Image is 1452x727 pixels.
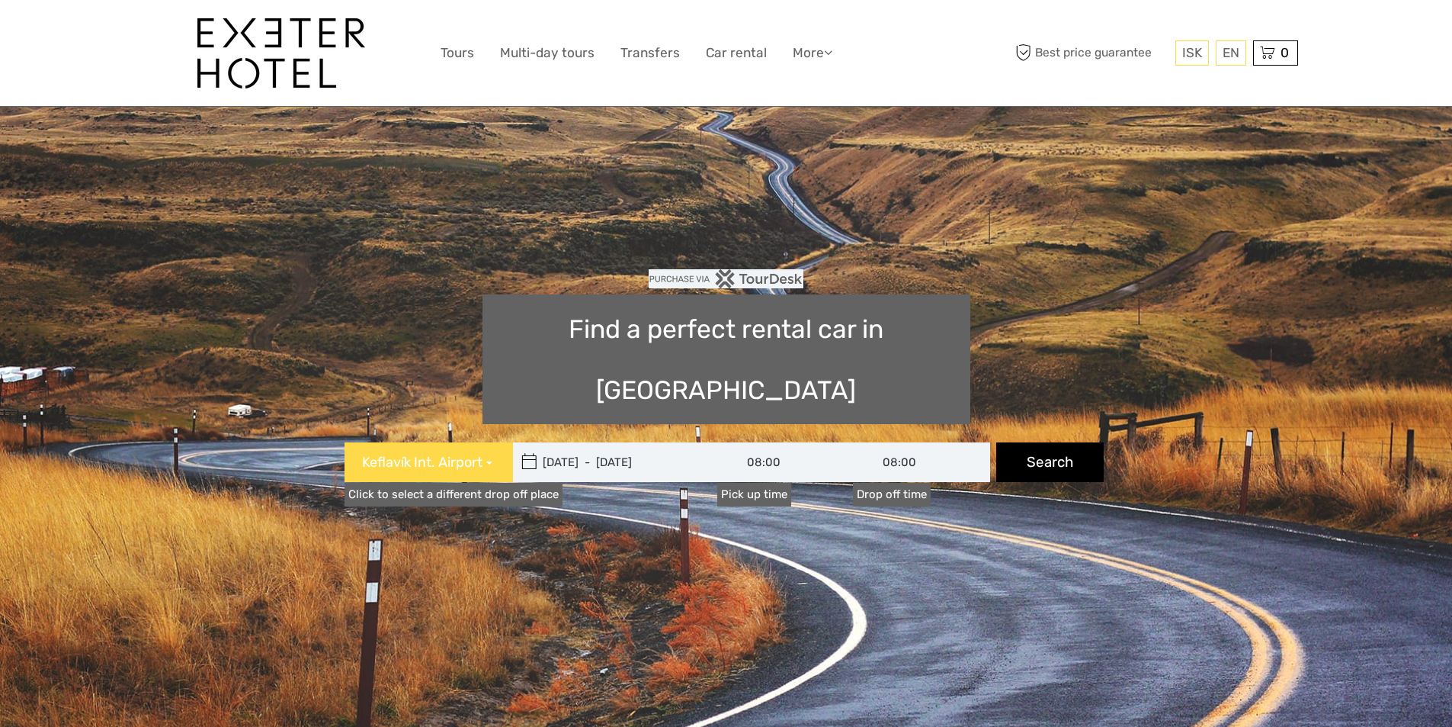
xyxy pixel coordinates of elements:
span: Keflavík Int. Airport [362,453,482,473]
button: Open LiveChat chat widget [175,24,194,42]
span: Best price guarantee [1012,40,1172,66]
a: Transfers [620,42,680,64]
span: 0 [1278,45,1291,60]
a: Multi-day tours [500,42,595,64]
a: Car rental [706,42,767,64]
label: Drop off time [853,483,931,507]
input: Pick up time [717,442,854,482]
a: Tours [441,42,474,64]
div: EN [1216,40,1246,66]
button: Keflavík Int. Airport [345,442,513,482]
input: Pick up and drop off date [513,442,719,482]
p: We're away right now. Please check back later! [21,27,172,39]
img: 1336-96d47ae6-54fc-4907-bf00-0fbf285a6419_logo_big.jpg [197,18,365,88]
input: Drop off time [853,442,990,482]
button: Search [996,442,1104,482]
a: More [793,42,832,64]
span: ISK [1182,45,1202,60]
img: PurchaseViaTourDesk.png [649,269,803,288]
a: Click to select a different drop off place [345,483,563,507]
label: Pick up time [717,483,791,507]
h1: Find a perfect rental car in [GEOGRAPHIC_DATA] [482,294,970,424]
